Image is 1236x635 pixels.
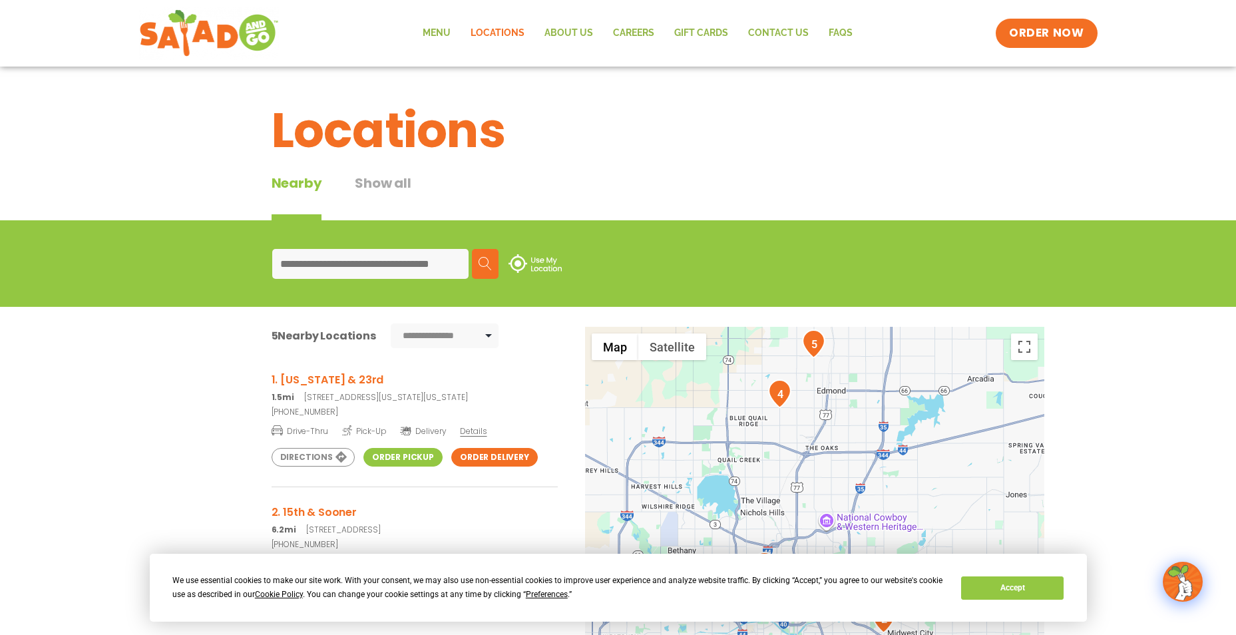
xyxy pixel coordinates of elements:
[509,254,562,273] img: use-location.svg
[150,554,1087,622] div: Cookie Consent Prompt
[272,424,328,437] span: Drive-Thru
[139,7,280,60] img: new-SAG-logo-768×292
[738,18,819,49] a: Contact Us
[526,590,568,599] span: Preferences
[1011,333,1038,360] button: Toggle fullscreen view
[272,328,278,343] span: 5
[355,173,411,220] button: Show all
[479,257,492,270] img: search.svg
[272,371,558,403] a: 1. [US_STATE] & 23rd 1.5mi[STREET_ADDRESS][US_STATE][US_STATE]
[996,19,1097,48] a: ORDER NOW
[272,327,376,344] div: Nearby Locations
[272,391,558,403] p: [STREET_ADDRESS][US_STATE][US_STATE]
[272,448,355,467] a: Directions
[819,18,863,49] a: FAQs
[768,379,791,408] div: 4
[272,173,445,220] div: Tabbed content
[272,95,965,166] h1: Locations
[272,504,558,536] a: 2. 15th & Sooner 6.2mi[STREET_ADDRESS]
[461,18,534,49] a: Locations
[413,18,461,49] a: Menu
[460,425,487,437] span: Details
[413,18,863,49] nav: Menu
[664,18,738,49] a: GIFT CARDS
[342,424,387,437] span: Pick-Up
[272,504,558,521] h3: 2. 15th & Sooner
[272,553,558,570] a: Drive-Thru Pick-Up Delivery Details
[534,18,603,49] a: About Us
[172,574,945,602] div: We use essential cookies to make our site work. With your consent, we may also use non-essential ...
[272,538,558,550] a: [PHONE_NUMBER]
[272,173,322,220] div: Nearby
[363,448,443,467] a: Order Pickup
[802,329,825,358] div: 5
[255,590,303,599] span: Cookie Policy
[272,421,558,437] a: Drive-Thru Pick-Up Delivery Details
[272,524,296,535] strong: 6.2mi
[272,406,558,418] a: [PHONE_NUMBER]
[272,524,558,536] p: [STREET_ADDRESS]
[592,333,638,360] button: Show street map
[400,425,446,437] span: Delivery
[603,18,664,49] a: Careers
[451,448,538,467] a: Order Delivery
[753,552,776,580] div: 1
[638,333,706,360] button: Show satellite imagery
[1009,25,1084,41] span: ORDER NOW
[1164,563,1201,600] img: wpChatIcon
[272,371,558,388] h3: 1. [US_STATE] & 23rd
[961,576,1064,600] button: Accept
[272,391,294,403] strong: 1.5mi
